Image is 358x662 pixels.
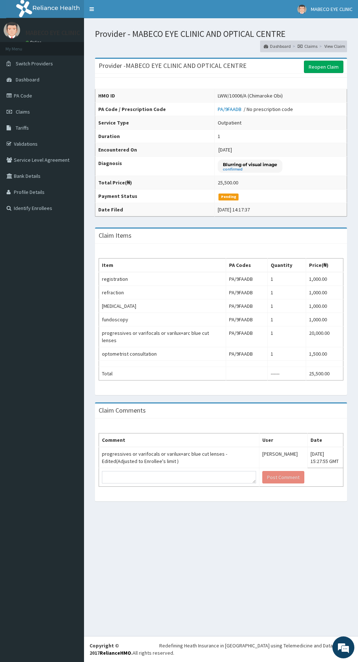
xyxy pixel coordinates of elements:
button: Post Comment [262,471,304,483]
td: PA/9FAADB [226,299,267,313]
td: 1 [267,286,306,299]
th: Quantity [267,259,306,272]
td: optometrist consultation [99,347,226,361]
td: [MEDICAL_DATA] [99,299,226,313]
th: Date Filed [95,203,215,217]
td: PA/9FAADB [226,286,267,299]
span: Tariffs [16,125,29,131]
h3: Claim Items [99,232,132,239]
td: Total [99,367,226,380]
td: refraction [99,286,226,299]
td: 20,000.00 [306,326,343,347]
td: 1,000.00 [306,286,343,299]
td: PA/9FAADB [226,272,267,286]
th: Total Price(₦) [95,176,215,190]
div: [DATE] 14:17:37 [218,206,250,213]
th: Item [99,259,226,272]
th: Duration [95,129,215,143]
span: [DATE] [218,146,232,153]
td: progressives or varifocals or varilux+arc blue cut lenses - Edited(Adjusted to Enrollee's limit ) [99,447,259,468]
td: progressives or varifocals or varilux+arc blue cut lenses [99,326,226,347]
p: Blurring of visual image [223,161,277,168]
td: [DATE] 15:27:55 GMT [307,447,343,468]
th: User [259,433,308,447]
td: 1,000.00 [306,299,343,313]
td: 1 [267,347,306,361]
td: 1 [267,272,306,286]
a: View Claim [324,43,345,49]
th: Encountered On [95,143,215,156]
th: Date [307,433,343,447]
div: Outpatient [218,119,241,126]
span: Pending [218,194,239,200]
span: Switch Providers [16,60,53,67]
div: LWW/10006/A (Chimaroke Obi) [218,92,283,99]
th: Diagnosis [95,156,215,176]
span: Claims [16,108,30,115]
a: Dashboard [264,43,291,49]
th: PA Codes [226,259,267,272]
th: Payment Status [95,190,215,203]
span: Dashboard [16,76,39,83]
td: 1 [267,299,306,313]
th: PA Code / Prescription Code [95,102,215,116]
footer: All rights reserved. [84,636,358,662]
strong: Copyright © 2017 . [89,642,133,656]
th: HMO ID [95,89,215,102]
div: 1 [218,133,220,140]
h1: Provider - MABECO EYE CLINIC AND OPTICAL CENTRE [95,29,347,39]
td: 1 [267,326,306,347]
h3: Provider - MABECO EYE CLINIC AND OPTICAL CENTRE [99,62,247,69]
td: fundoscopy [99,313,226,326]
td: 25,500.00 [306,367,343,380]
a: RelianceHMO [100,650,131,656]
td: ------ [267,367,306,380]
a: PA/9FAADB [218,106,244,112]
div: Redefining Heath Insurance in [GEOGRAPHIC_DATA] using Telemedicine and Data Science! [159,642,353,649]
th: Comment [99,433,259,447]
td: PA/9FAADB [226,347,267,361]
td: 1,000.00 [306,313,343,326]
p: MABECO EYE CLINIC [26,30,80,36]
img: User Image [4,22,20,38]
a: Claims [298,43,317,49]
a: Online [26,40,43,45]
th: Service Type [95,116,215,129]
td: 1 [267,313,306,326]
h3: Claim Comments [99,407,146,414]
div: 25,500.00 [218,179,238,186]
div: / No prescription code [218,106,293,113]
td: registration [99,272,226,286]
td: [PERSON_NAME] [259,447,308,468]
td: 1,000.00 [306,272,343,286]
td: 1,500.00 [306,347,343,361]
th: Price(₦) [306,259,343,272]
img: User Image [297,5,306,14]
span: MABECO EYE CLINIC [311,6,353,12]
a: Reopen Claim [304,61,343,73]
small: confirmed [223,168,277,171]
td: PA/9FAADB [226,326,267,347]
td: PA/9FAADB [226,313,267,326]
